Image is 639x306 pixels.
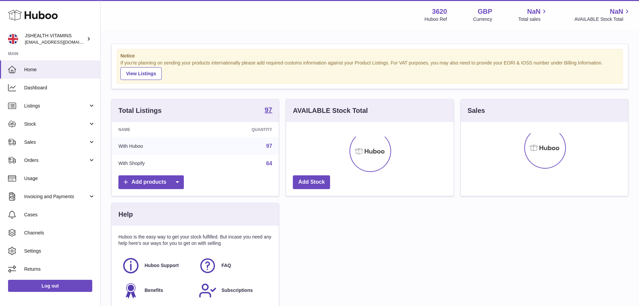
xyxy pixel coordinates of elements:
a: 64 [266,161,272,166]
span: Orders [24,157,88,164]
span: Huboo Support [145,262,179,269]
th: Quantity [202,122,279,137]
span: Listings [24,103,88,109]
a: 97 [265,106,272,115]
span: Benefits [145,287,163,294]
span: Invoicing and Payments [24,193,88,200]
span: FAQ [221,262,231,269]
span: Home [24,67,95,73]
th: Name [112,122,202,137]
a: Add Stock [293,175,330,189]
a: FAQ [199,257,269,275]
strong: 3620 [432,7,447,16]
strong: 97 [265,106,272,113]
a: NaN Total sales [518,7,548,23]
span: Channels [24,230,95,236]
div: If you're planning on sending your products internationally please add required customs informati... [120,60,619,80]
span: Subscriptions [221,287,253,294]
a: 97 [266,143,272,149]
a: View Listings [120,67,162,80]
span: Settings [24,248,95,254]
span: Total sales [518,16,548,23]
div: JSHEALTH VITAMINS [25,33,85,45]
a: Benefits [122,281,192,300]
span: Sales [24,139,88,145]
strong: GBP [478,7,492,16]
h3: Sales [468,106,485,115]
p: Huboo is the easy way to get your stock fulfilled. But incase you need any help here's our ways f... [118,234,272,247]
td: With Shopify [112,155,202,172]
td: With Huboo [112,137,202,155]
span: Returns [24,266,95,272]
h3: Total Listings [118,106,162,115]
span: AVAILABLE Stock Total [574,16,631,23]
span: Dashboard [24,85,95,91]
img: internalAdmin-3620@internal.huboo.com [8,34,18,44]
span: Stock [24,121,88,127]
a: Subscriptions [199,281,269,300]
span: Usage [24,175,95,182]
h3: AVAILABLE Stock Total [293,106,368,115]
span: [EMAIL_ADDRESS][DOMAIN_NAME] [25,39,99,45]
span: NaN [527,7,540,16]
h3: Help [118,210,133,219]
a: NaN AVAILABLE Stock Total [574,7,631,23]
a: Huboo Support [122,257,192,275]
a: Add products [118,175,184,189]
a: Log out [8,280,92,292]
span: NaN [610,7,623,16]
span: Cases [24,212,95,218]
strong: Notice [120,53,619,59]
div: Huboo Ref [425,16,447,23]
div: Currency [473,16,492,23]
